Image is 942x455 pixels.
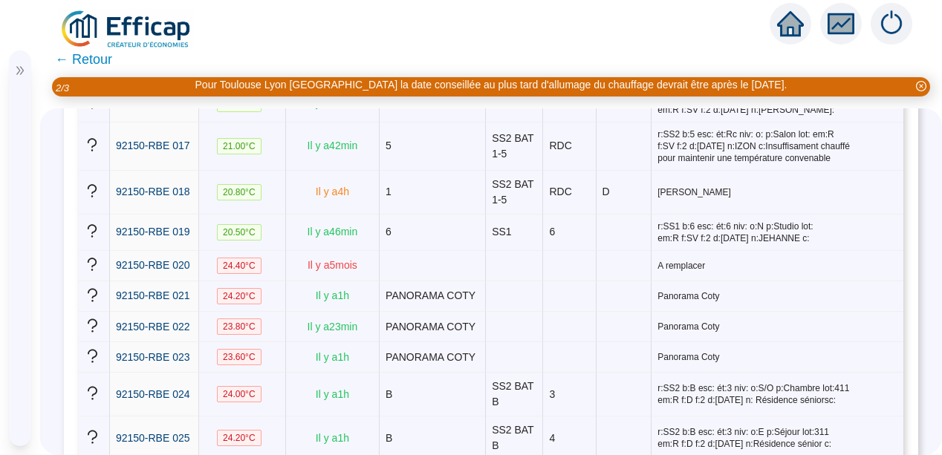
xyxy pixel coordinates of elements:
span: D [602,186,610,197]
span: 1 [386,186,392,197]
span: r:SS1 b:6 esc: ét:6 niv: o:N p:Studio lot: em:R f:SV f:2 d:[DATE] n:JEHANNE c: [657,220,897,244]
span: 6 [386,226,392,238]
span: Il y a 1 h [316,432,349,444]
span: 92150-RBE 018 [116,186,190,197]
span: close-circle [916,81,926,91]
span: PANORAMA COTY [386,289,475,301]
span: Panorama Coty [657,290,897,302]
a: 92150-RBE 024 [116,387,190,402]
a: 92150-RBE 022 [116,319,190,335]
span: SS2 BAT 1-5 [492,132,533,160]
span: 24.20 °C [217,430,262,446]
span: 23.80 °C [217,318,262,335]
a: 92150-RBE 019 [116,224,190,240]
span: Il y a 46 min [308,226,358,238]
span: question [85,183,100,199]
span: 24.00 °C [217,386,262,402]
div: Pour Toulouse Lyon [GEOGRAPHIC_DATA] la date conseillée au plus tard d'allumage du chauffage devr... [195,77,787,93]
span: PANORAMA COTY [386,321,475,333]
span: B [386,432,392,444]
img: efficap energie logo [59,9,194,50]
span: PANORAMA COTY [386,351,475,363]
span: SS2 BAT 1-5 [492,178,533,206]
span: Panorama Coty [657,351,897,363]
span: 92150-RBE 021 [116,289,190,301]
span: 21.00 °C [217,138,262,154]
span: ← Retour [55,49,112,70]
span: RDC [549,140,571,151]
span: question [85,429,100,445]
a: 92150-RBE 017 [116,138,190,154]
span: Il y a 4 h [316,186,349,197]
span: Il y a 1 h [316,388,349,400]
span: question [85,385,100,401]
span: SS2 BAT B [492,424,533,451]
span: question [85,223,100,239]
span: 92150-RBE 022 [116,321,190,333]
a: 92150-RBE 025 [116,431,190,446]
span: SS2 BAT B [492,380,533,407]
span: [PERSON_NAME] [657,186,897,198]
span: Il y a 42 min [308,140,358,151]
span: A remplacer [657,260,897,272]
span: question [85,348,100,364]
span: 23.60 °C [217,349,262,365]
i: 2 / 3 [56,82,69,94]
span: Panorama Coty [657,321,897,333]
span: 92150-RBE 024 [116,388,190,400]
span: RDC [549,186,571,197]
span: home [777,10,804,37]
span: 92150-RBE 023 [116,351,190,363]
a: 92150-RBE 018 [116,184,190,200]
span: 92150-RBE 019 [116,226,190,238]
span: 24.20 °C [217,288,262,304]
span: r:SS2 b:B esc: ét:3 niv: o:E p:Séjour lot:311 em:R f:D f:2 d:[DATE] n:Résidence sénior c: [657,426,897,450]
span: question [85,287,100,303]
a: 92150-RBE 020 [116,258,190,273]
span: B [386,388,392,400]
span: 92150-RBE 025 [116,432,190,444]
span: Il y a 23 min [308,321,358,333]
span: question [85,257,100,272]
span: SS1 [492,226,511,238]
span: 92150-RBE 020 [116,259,190,271]
span: 5 [386,140,392,151]
span: 6 [549,226,555,238]
span: fund [828,10,854,37]
span: 3 [549,388,555,400]
span: 20.50 °C [217,224,262,240]
span: Il y a 5 mois [308,259,357,271]
span: 92150-RBE 017 [116,140,190,151]
img: alerts [871,3,912,45]
span: Il y a 1 h [316,289,349,301]
span: 24.40 °C [217,258,262,274]
a: 92150-RBE 023 [116,350,190,365]
span: 4 [549,432,555,444]
a: 92150-RBE 021 [116,288,190,304]
span: double-right [15,65,25,76]
span: r:SS2 b:5 esc: ét:Rc niv: o: p:Salon lot: em:R f:SV f:2 d:[DATE] n:IZON c:Insuffisament chauffé p... [657,128,897,164]
span: r:SS2 b:B esc: ét:3 niv: o:S/O p:Chambre lot:411 em:R f:D f:2 d:[DATE] n: Résidence séniorsc: [657,382,897,406]
span: question [85,137,100,153]
span: Il y a 1 h [316,351,349,363]
span: 20.80 °C [217,184,262,200]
